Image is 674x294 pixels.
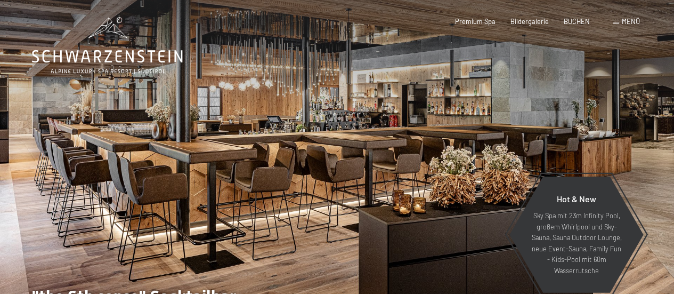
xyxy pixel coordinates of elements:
span: Menü [622,17,640,26]
a: Hot & New Sky Spa mit 23m Infinity Pool, großem Whirlpool und Sky-Sauna, Sauna Outdoor Lounge, ne... [509,176,644,293]
a: BUCHEN [564,17,590,26]
a: Bildergalerie [510,17,549,26]
span: Hot & New [557,194,596,204]
a: Premium Spa [455,17,496,26]
p: Sky Spa mit 23m Infinity Pool, großem Whirlpool und Sky-Sauna, Sauna Outdoor Lounge, neue Event-S... [530,210,623,276]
